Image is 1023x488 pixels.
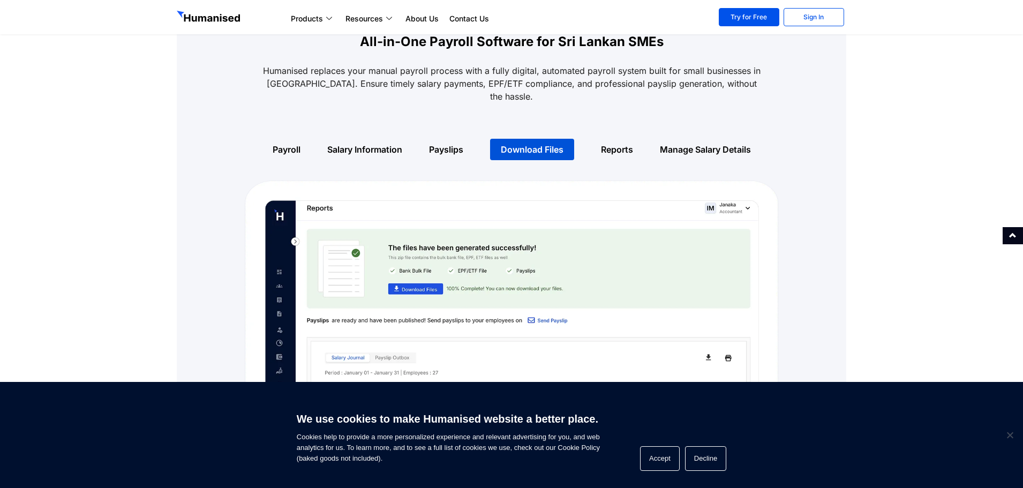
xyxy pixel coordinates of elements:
[214,33,809,50] h3: All-in-One Payroll Software for Sri Lankan SMEs
[444,12,494,25] a: Contact Us
[660,144,751,155] a: Manage Salary Details
[262,64,761,103] p: Humanised replaces your manual payroll process with a fully digital, automated payroll system bui...
[490,139,574,160] a: Download Files
[1004,430,1015,440] span: Decline
[429,144,463,155] a: Payslips
[719,8,779,26] a: Try for Free
[273,144,300,155] a: Payroll
[177,11,242,25] img: GetHumanised Logo
[297,406,600,464] span: Cookies help to provide a more personalized experience and relevant advertising for you, and web ...
[640,446,680,471] button: Accept
[784,8,844,26] a: Sign In
[340,12,400,25] a: Resources
[685,446,726,471] button: Decline
[601,144,633,155] a: Reports
[327,144,402,155] a: Salary Information
[400,12,444,25] a: About Us
[285,12,340,25] a: Products
[297,411,600,426] h6: We use cookies to make Humanised website a better place.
